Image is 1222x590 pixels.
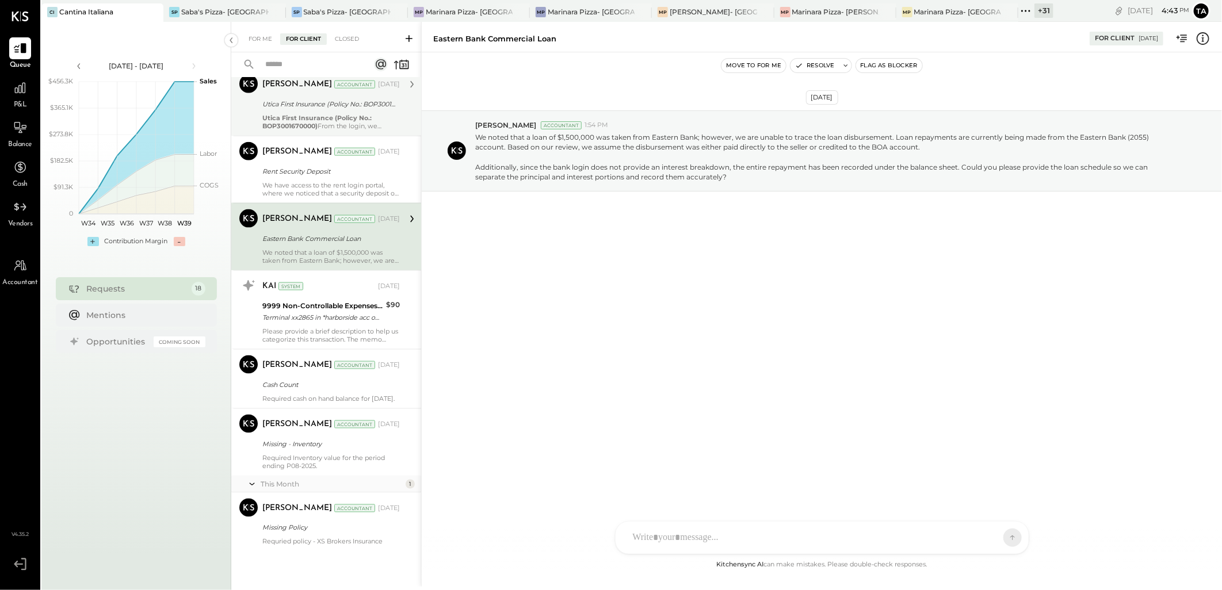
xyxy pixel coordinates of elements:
[262,379,396,390] div: Cash Count
[262,146,332,158] div: [PERSON_NAME]
[386,299,400,311] div: $90
[536,7,546,17] div: MP
[334,361,375,369] div: Accountant
[475,132,1176,182] p: We noted that a loan of $1,500,000 was taken from Eastern Bank; however, we are unable to trace t...
[914,7,1001,17] div: Marinara Pizza- [GEOGRAPHIC_DATA]
[262,248,400,265] div: We noted that a loan of $1,500,000 was taken from Eastern Bank; however, we are unable to trace t...
[1,196,40,229] a: Vendors
[262,233,396,244] div: Eastern Bank Commercial Loan
[59,7,113,17] div: Cantina Italiana
[262,213,332,225] div: [PERSON_NAME]
[262,522,396,534] div: Missing Policy
[585,121,608,130] span: 1:54 PM
[262,98,396,110] div: Utica First Insurance (Policy No.: BOP3001670000)
[280,33,327,45] div: For Client
[780,7,791,17] div: MP
[378,147,400,156] div: [DATE]
[87,309,200,321] div: Mentions
[200,181,219,189] text: COGS
[262,327,400,343] div: Please provide a brief description to help us categorize this transaction. The memo might be help...
[378,214,400,224] div: [DATE]
[541,121,582,129] div: Accountant
[1,77,40,110] a: P&L
[119,219,133,227] text: W36
[87,283,186,294] div: Requests
[414,7,424,17] div: MP
[262,312,383,323] div: Terminal xx2865 in *harborside acc ount xx-x8908 ma xx0844 seq # xx4234
[81,219,96,227] text: W34
[243,33,278,45] div: For Me
[262,538,400,546] div: Requried policy - XS Brokers Insurance
[658,7,668,17] div: MP
[334,148,375,156] div: Accountant
[8,140,32,150] span: Balance
[378,282,400,291] div: [DATE]
[426,7,513,17] div: Marinara Pizza- [GEOGRAPHIC_DATA]
[69,209,73,217] text: 0
[262,419,332,430] div: [PERSON_NAME]
[200,150,217,158] text: Labor
[105,237,168,246] div: Contribution Margin
[292,7,302,17] div: SP
[262,281,276,292] div: KAI
[334,420,375,428] div: Accountant
[154,336,205,347] div: Coming Soon
[262,438,396,450] div: Missing - Inventory
[1128,5,1189,16] div: [DATE]
[3,278,38,288] span: Accountant
[1,37,40,71] a: Queue
[1034,3,1053,18] div: + 31
[87,237,99,246] div: +
[8,219,33,229] span: Vendors
[262,114,372,130] b: Utica First Insurance (Policy No.: BOP3001670000)
[378,80,400,89] div: [DATE]
[1192,2,1210,20] button: Ta
[158,219,172,227] text: W38
[378,420,400,429] div: [DATE]
[856,59,922,72] button: Flag as Blocker
[101,219,114,227] text: W35
[47,7,58,17] div: CI
[262,503,332,514] div: [PERSON_NAME]
[721,59,786,72] button: Move to for me
[49,130,73,138] text: $273.8K
[1,156,40,190] a: Cash
[139,219,152,227] text: W37
[304,7,391,17] div: Saba's Pizza- [GEOGRAPHIC_DATA]
[48,77,73,85] text: $456.3K
[1095,34,1135,43] div: For Client
[14,100,27,110] span: P&L
[262,300,383,312] div: 9999 Non-Controllable Expenses:Other Income and Expenses:To Be Classified P&L
[1113,5,1125,17] div: copy link
[54,183,73,191] text: $91.3K
[278,282,303,290] div: System
[792,7,879,17] div: Marinara Pizza- [PERSON_NAME]
[13,179,28,190] span: Cash
[50,156,73,164] text: $182.5K
[670,7,757,17] div: [PERSON_NAME]- [GEOGRAPHIC_DATA]
[334,504,375,512] div: Accountant
[177,219,191,227] text: W39
[806,90,838,105] div: [DATE]
[262,114,400,130] div: From the login, we observed that the first installment of $3,080.50 was due, of which $1,833.75 w...
[192,282,205,296] div: 18
[262,181,400,197] div: We have access to the rent login portal, where we noticed that a security deposit of $60,000 has ...
[261,479,403,489] div: This Month
[262,166,396,177] div: Rent Security Deposit
[262,454,400,470] div: Required Inventory value for the period ending P08-2025.
[50,104,73,112] text: $365.1K
[902,7,912,17] div: MP
[378,361,400,370] div: [DATE]
[169,7,180,17] div: SP
[334,215,375,223] div: Accountant
[334,81,375,89] div: Accountant
[262,79,332,90] div: [PERSON_NAME]
[10,60,31,71] span: Queue
[174,237,185,246] div: -
[200,77,217,85] text: Sales
[378,504,400,513] div: [DATE]
[1,255,40,288] a: Accountant
[87,336,148,347] div: Opportunities
[406,480,415,489] div: 1
[1139,35,1158,43] div: [DATE]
